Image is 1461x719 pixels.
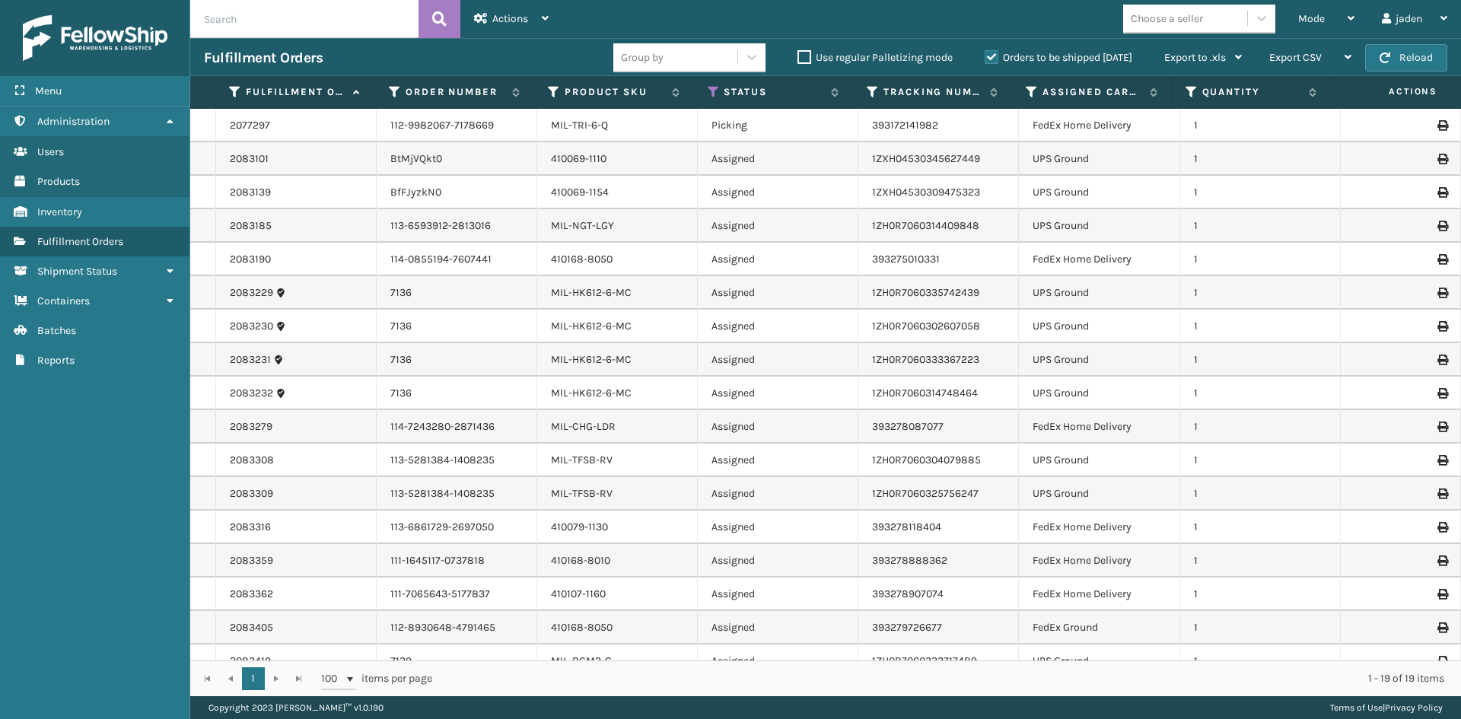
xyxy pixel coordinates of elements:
[1335,79,1447,104] span: Actions
[551,186,609,199] a: 410069-1154
[1365,44,1447,72] button: Reload
[377,243,537,276] td: 114-0855194-7607441
[872,219,979,232] a: 1ZH0R7060314409848
[1180,243,1341,276] td: 1
[37,294,90,307] span: Containers
[1019,544,1179,577] td: FedEx Home Delivery
[1437,555,1447,566] i: Print Label
[1180,276,1341,310] td: 1
[1437,488,1447,499] i: Print Label
[35,84,62,97] span: Menu
[37,205,82,218] span: Inventory
[698,276,858,310] td: Assigned
[1019,511,1179,544] td: FedEx Home Delivery
[1437,154,1447,164] i: Print Label
[377,410,537,444] td: 114-7243280-2871436
[1180,444,1341,477] td: 1
[377,444,537,477] td: 113-5281384-1408235
[1180,477,1341,511] td: 1
[698,577,858,611] td: Assigned
[1437,455,1447,466] i: Print Label
[872,554,947,567] a: 393278888362
[377,511,537,544] td: 113-6861729-2697050
[230,553,273,568] a: 2083359
[1019,644,1179,678] td: UPS Ground
[872,420,944,433] a: 393278087077
[1019,410,1179,444] td: FedEx Home Delivery
[321,667,432,690] span: items per page
[698,544,858,577] td: Assigned
[1019,176,1179,209] td: UPS Ground
[377,310,537,343] td: 7136
[1019,243,1179,276] td: FedEx Home Delivery
[377,544,537,577] td: 111-1645117-0737818
[551,353,632,366] a: MIL-HK612-6-MC
[1437,622,1447,633] i: Print Label
[230,151,269,167] a: 2083101
[1180,577,1341,611] td: 1
[698,243,858,276] td: Assigned
[1164,51,1226,64] span: Export to .xls
[377,644,537,678] td: 7139
[377,377,537,410] td: 7136
[1437,589,1447,600] i: Print Label
[377,577,537,611] td: 111-7065643-5177837
[551,520,608,533] a: 410079-1130
[321,671,344,686] span: 100
[621,49,664,65] div: Group by
[230,285,273,301] a: 2083229
[872,587,944,600] a: 393278907074
[1180,343,1341,377] td: 1
[230,118,270,133] a: 2077297
[551,219,614,232] a: MIL-NGT-LGY
[1019,310,1179,343] td: UPS Ground
[230,587,273,602] a: 2083362
[985,51,1132,64] label: Orders to be shipped [DATE]
[1019,109,1179,142] td: FedEx Home Delivery
[1437,522,1447,533] i: Print Label
[1019,209,1179,243] td: UPS Ground
[1437,321,1447,332] i: Print Label
[698,377,858,410] td: Assigned
[698,310,858,343] td: Assigned
[37,145,64,158] span: Users
[1019,142,1179,176] td: UPS Ground
[454,671,1444,686] div: 1 - 19 of 19 items
[230,218,272,234] a: 2083185
[1437,187,1447,198] i: Print Label
[1437,422,1447,432] i: Print Label
[551,654,612,667] a: MIL-BCM2-C
[872,119,938,132] a: 393172141982
[1042,85,1141,99] label: Assigned Carrier Service
[230,386,273,401] a: 2083232
[492,12,528,25] span: Actions
[1180,209,1341,243] td: 1
[1202,85,1301,99] label: Quantity
[872,353,979,366] a: 1ZH0R7060333367223
[551,621,613,634] a: 410168-8050
[872,387,978,399] a: 1ZH0R7060314748464
[230,419,272,434] a: 2083279
[551,420,616,433] a: MIL-CHG-LDR
[204,49,323,67] h3: Fulfillment Orders
[551,554,610,567] a: 410168-8010
[551,253,613,266] a: 410168-8050
[872,286,979,299] a: 1ZH0R7060335742439
[1019,444,1179,477] td: UPS Ground
[1437,120,1447,131] i: Print Label
[1180,544,1341,577] td: 1
[698,109,858,142] td: Picking
[1269,51,1322,64] span: Export CSV
[872,253,940,266] a: 393275010331
[1019,477,1179,511] td: UPS Ground
[37,354,75,367] span: Reports
[551,286,632,299] a: MIL-HK612-6-MC
[246,85,345,99] label: Fulfillment Order Id
[1180,310,1341,343] td: 1
[1437,656,1447,667] i: Print Label
[37,324,76,337] span: Batches
[1330,702,1383,713] a: Terms of Use
[377,343,537,377] td: 7136
[551,152,606,165] a: 410069-1110
[1019,377,1179,410] td: UPS Ground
